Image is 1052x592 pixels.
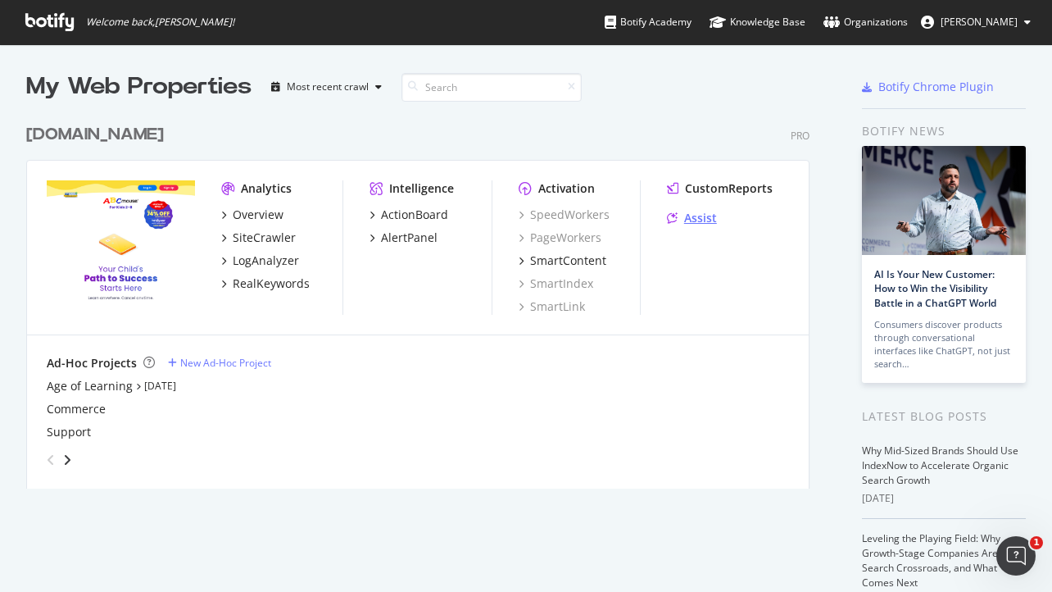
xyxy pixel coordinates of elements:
a: SpeedWorkers [519,207,610,223]
button: Most recent crawl [265,74,388,100]
div: LogAnalyzer [233,253,299,269]
a: Commerce [47,401,106,417]
div: Pro [791,129,809,143]
div: Assist [684,210,717,226]
a: Support [47,424,91,440]
div: Botify Chrome Plugin [878,79,994,95]
div: Intelligence [389,180,454,197]
div: Analytics [241,180,292,197]
div: Consumers discover products through conversational interfaces like ChatGPT, not just search… [874,318,1013,371]
div: angle-left [40,447,61,473]
a: [DATE] [144,379,176,393]
a: AlertPanel [370,230,438,246]
a: Overview [221,207,283,223]
button: [PERSON_NAME] [908,9,1044,35]
div: Knowledge Base [710,14,805,30]
div: Botify Academy [605,14,692,30]
div: Ad-Hoc Projects [47,355,137,371]
div: Organizations [823,14,908,30]
a: SmartLink [519,298,585,315]
span: Welcome back, [PERSON_NAME] ! [86,16,234,29]
a: ActionBoard [370,207,448,223]
div: Activation [538,180,595,197]
iframe: Intercom live chat [996,536,1036,576]
div: RealKeywords [233,276,310,292]
div: [DOMAIN_NAME] [26,123,164,147]
div: [DATE] [862,491,1026,506]
div: CustomReports [685,180,773,197]
a: AI Is Your New Customer: How to Win the Visibility Battle in a ChatGPT World [874,267,996,309]
a: New Ad-Hoc Project [168,356,271,370]
div: ActionBoard [381,207,448,223]
a: PageWorkers [519,230,601,246]
a: SmartContent [519,253,606,269]
a: CustomReports [667,180,773,197]
a: SmartIndex [519,276,593,292]
a: Leveling the Playing Field: Why Growth-Stage Companies Are at a Search Crossroads, and What Comes... [862,531,1018,590]
a: Botify Chrome Plugin [862,79,994,95]
div: My Web Properties [26,71,252,103]
a: Age of Learning [47,378,133,394]
input: Search [401,73,582,102]
a: LogAnalyzer [221,253,299,269]
div: Overview [233,207,283,223]
span: Liz Russell [941,15,1018,29]
a: [DOMAIN_NAME] [26,123,170,147]
div: angle-right [61,452,73,468]
div: Most recent crawl [287,82,369,92]
a: Why Mid-Sized Brands Should Use IndexNow to Accelerate Organic Search Growth [862,444,1018,487]
a: RealKeywords [221,276,310,292]
div: Botify news [862,122,1026,140]
img: www.abcmouse.com [47,180,195,299]
div: SmartContent [530,253,606,269]
a: Assist [667,210,717,226]
a: SiteCrawler [221,230,296,246]
div: SiteCrawler [233,230,296,246]
div: Latest Blog Posts [862,408,1026,426]
img: AI Is Your New Customer: How to Win the Visibility Battle in a ChatGPT World [862,146,1026,255]
div: AlertPanel [381,230,438,246]
div: grid [26,103,823,489]
span: 1 [1030,536,1043,549]
div: New Ad-Hoc Project [180,356,271,370]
